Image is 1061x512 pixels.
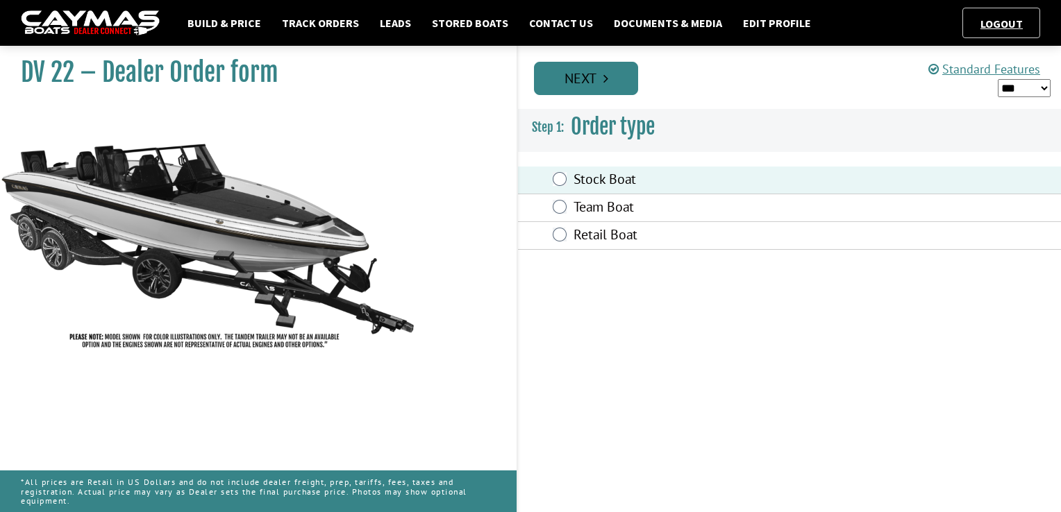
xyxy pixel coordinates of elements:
[574,198,866,219] label: Team Boat
[181,14,268,32] a: Build & Price
[574,171,866,191] label: Stock Boat
[21,470,496,512] p: *All prices are Retail in US Dollars and do not include dealer freight, prep, tariffs, fees, taxe...
[607,14,729,32] a: Documents & Media
[425,14,515,32] a: Stored Boats
[736,14,818,32] a: Edit Profile
[518,101,1061,153] h3: Order type
[530,60,1061,95] ul: Pagination
[574,226,866,246] label: Retail Boat
[522,14,600,32] a: Contact Us
[275,14,366,32] a: Track Orders
[373,14,418,32] a: Leads
[21,57,482,88] h1: DV 22 – Dealer Order form
[21,10,160,36] img: caymas-dealer-connect-2ed40d3bc7270c1d8d7ffb4b79bf05adc795679939227970def78ec6f6c03838.gif
[534,62,638,95] a: Next
[974,17,1030,31] a: Logout
[928,61,1040,77] a: Standard Features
